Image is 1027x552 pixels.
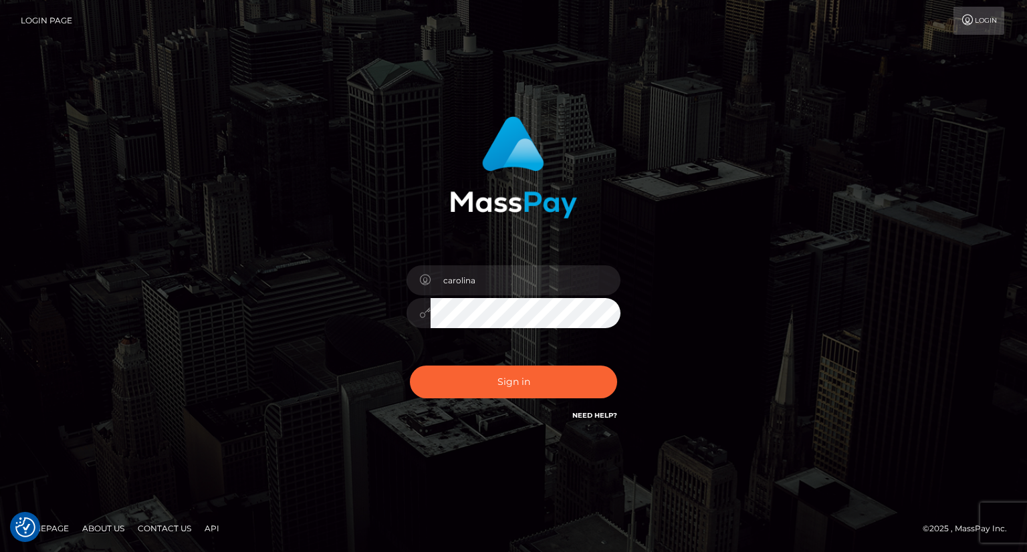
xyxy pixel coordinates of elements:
input: Username... [431,265,620,295]
a: Login Page [21,7,72,35]
a: Homepage [15,518,74,539]
button: Sign in [410,366,617,398]
a: API [199,518,225,539]
a: Login [953,7,1004,35]
img: MassPay Login [450,116,577,219]
div: © 2025 , MassPay Inc. [923,521,1017,536]
a: Contact Us [132,518,197,539]
button: Consent Preferences [15,517,35,537]
a: Need Help? [572,411,617,420]
a: About Us [77,518,130,539]
img: Revisit consent button [15,517,35,537]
